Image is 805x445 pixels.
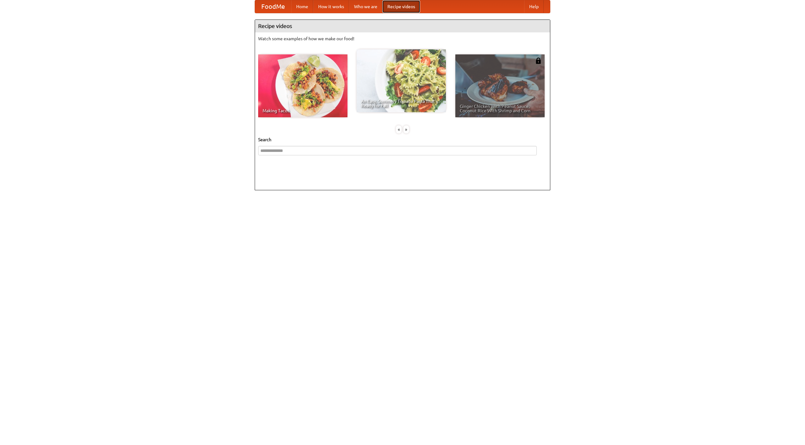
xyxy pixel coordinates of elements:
a: How it works [313,0,349,13]
a: Home [291,0,313,13]
a: FoodMe [255,0,291,13]
span: An Easy, Summery Tomato Pasta That's Ready for Fall [361,99,441,108]
a: Making Tacos [258,54,347,117]
img: 483408.png [535,58,541,64]
h5: Search [258,136,547,143]
h4: Recipe videos [255,20,550,32]
a: Who we are [349,0,382,13]
div: » [403,125,409,133]
a: Help [524,0,544,13]
div: « [396,125,402,133]
a: An Easy, Summery Tomato Pasta That's Ready for Fall [357,49,446,112]
span: Making Tacos [263,108,343,113]
a: Recipe videos [382,0,420,13]
p: Watch some examples of how we make our food! [258,36,547,42]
